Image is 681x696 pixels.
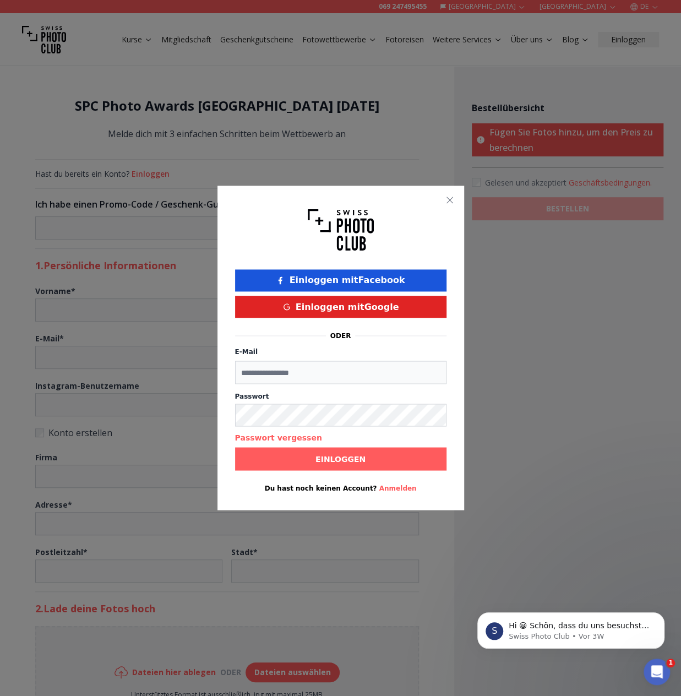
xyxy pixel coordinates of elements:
label: E-Mail [235,347,258,355]
label: Passwort [235,392,446,400]
iframe: Intercom notifications Nachricht [461,589,681,666]
button: Einloggen [235,448,446,471]
b: Einloggen [315,454,366,465]
button: Einloggen mitFacebook [235,269,446,291]
img: Swiss photo club [308,203,374,256]
button: Einloggen mitGoogle [235,296,446,318]
span: 1 [666,659,675,667]
iframe: Intercom live chat [644,659,670,685]
p: oder [330,331,351,340]
button: Anmelden [379,484,417,493]
button: Passwort vergessen [235,432,322,443]
p: Du hast noch keinen Account? [235,484,446,493]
